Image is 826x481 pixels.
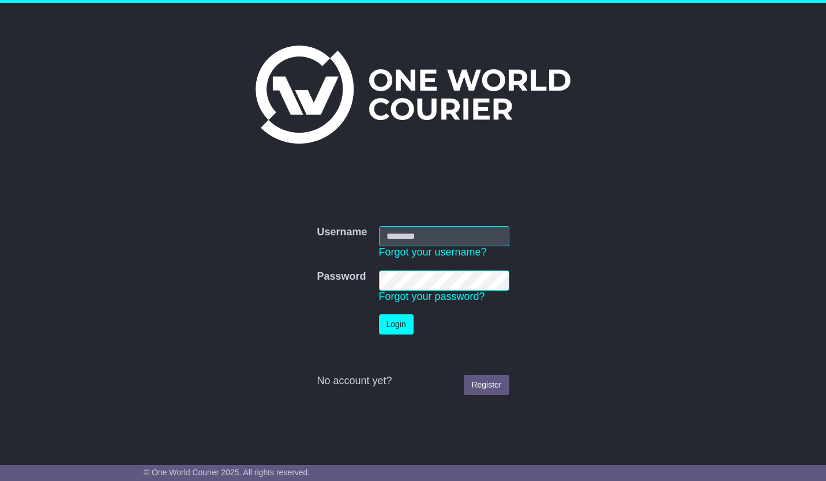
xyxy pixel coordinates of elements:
a: Forgot your username? [379,246,487,258]
button: Login [379,314,414,335]
span: © One World Courier 2025. All rights reserved. [144,468,310,477]
label: Password [317,270,366,283]
label: Username [317,226,367,239]
a: Register [464,375,509,395]
div: No account yet? [317,375,509,388]
img: One World [256,46,570,144]
a: Forgot your password? [379,291,485,302]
